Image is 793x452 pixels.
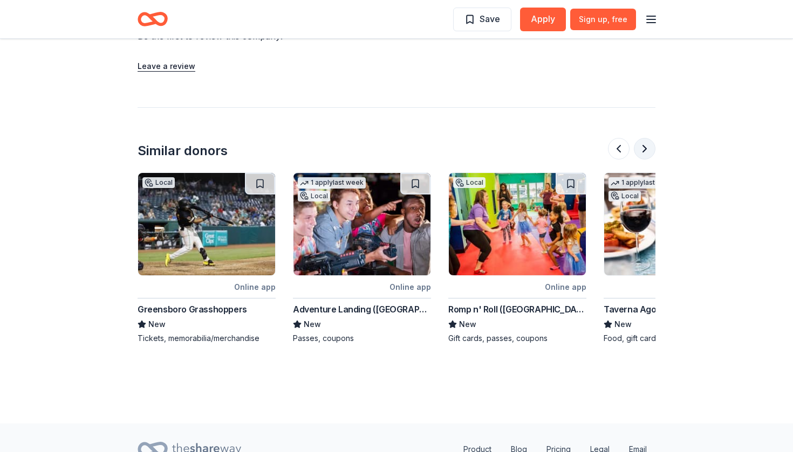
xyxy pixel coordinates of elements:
[459,318,476,331] span: New
[304,318,321,331] span: New
[607,15,627,24] span: , free
[293,303,431,316] div: Adventure Landing ([GEOGRAPHIC_DATA])
[138,173,275,275] img: Image for Greensboro Grasshoppers
[453,8,511,31] button: Save
[480,12,500,26] span: Save
[234,280,276,294] div: Online app
[570,9,636,30] a: Sign up, free
[298,177,366,189] div: 1 apply last week
[293,172,431,344] a: Image for Adventure Landing (Raleigh)1 applylast weekLocalOnline appAdventure Landing ([GEOGRAPHI...
[448,172,586,344] a: Image for Romp n' Roll (Concord)LocalOnline appRomp n' Roll ([GEOGRAPHIC_DATA])NewGift cards, pas...
[293,333,431,344] div: Passes, coupons
[520,8,566,31] button: Apply
[579,13,627,26] span: Sign up
[138,60,195,73] button: Leave a review
[138,303,247,316] div: Greensboro Grasshoppers
[448,303,586,316] div: Romp n' Roll ([GEOGRAPHIC_DATA])
[293,173,430,275] img: Image for Adventure Landing (Raleigh)
[545,280,586,294] div: Online app
[448,333,586,344] div: Gift cards, passes, coupons
[148,318,166,331] span: New
[609,191,641,201] div: Local
[604,333,742,344] div: Food, gift cards
[389,280,431,294] div: Online app
[604,173,741,275] img: Image for Taverna Agora
[138,6,168,32] a: Home
[604,172,742,344] a: Image for Taverna Agora1 applylast weekLocalOnline appTaverna AgoraNewFood, gift cards
[604,303,665,316] div: Taverna Agora
[138,333,276,344] div: Tickets, memorabilia/merchandise
[142,177,175,188] div: Local
[138,172,276,344] a: Image for Greensboro GrasshoppersLocalOnline appGreensboro GrasshoppersNewTickets, memorabilia/me...
[609,177,676,189] div: 1 apply last week
[614,318,632,331] span: New
[449,173,586,275] img: Image for Romp n' Roll (Concord)
[453,177,486,188] div: Local
[138,142,228,159] div: Similar donors
[298,191,330,201] div: Local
